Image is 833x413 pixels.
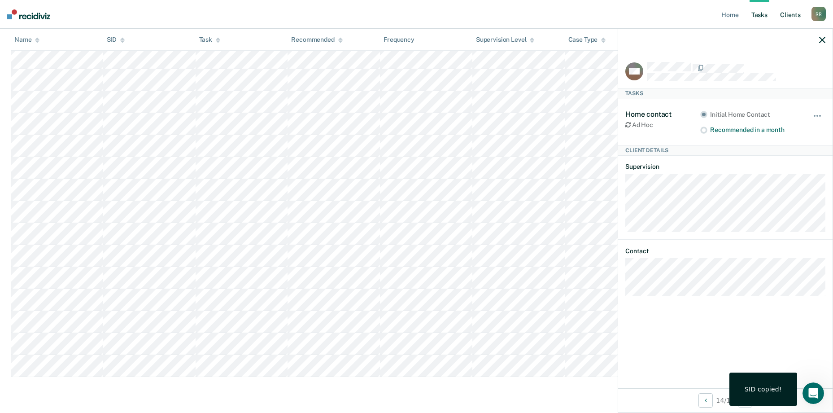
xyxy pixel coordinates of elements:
[625,163,825,171] dt: Supervision
[291,36,342,44] div: Recommended
[384,36,414,44] div: Frequency
[625,110,700,119] div: Home contact
[618,88,833,99] div: Tasks
[618,388,833,412] div: 14 / 14
[745,385,782,393] div: SID copied!
[710,126,800,134] div: Recommended in a month
[14,36,39,44] div: Name
[710,111,800,119] div: Initial Home Contact
[802,382,824,404] iframe: Intercom live chat
[7,9,50,19] img: Recidiviz
[476,36,535,44] div: Supervision Level
[107,36,125,44] div: SID
[625,247,825,255] dt: Contact
[199,36,220,44] div: Task
[568,36,606,44] div: Case Type
[618,145,833,156] div: Client Details
[625,121,700,129] div: Ad Hoc
[698,393,713,408] button: Previous Client
[811,7,826,21] div: R R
